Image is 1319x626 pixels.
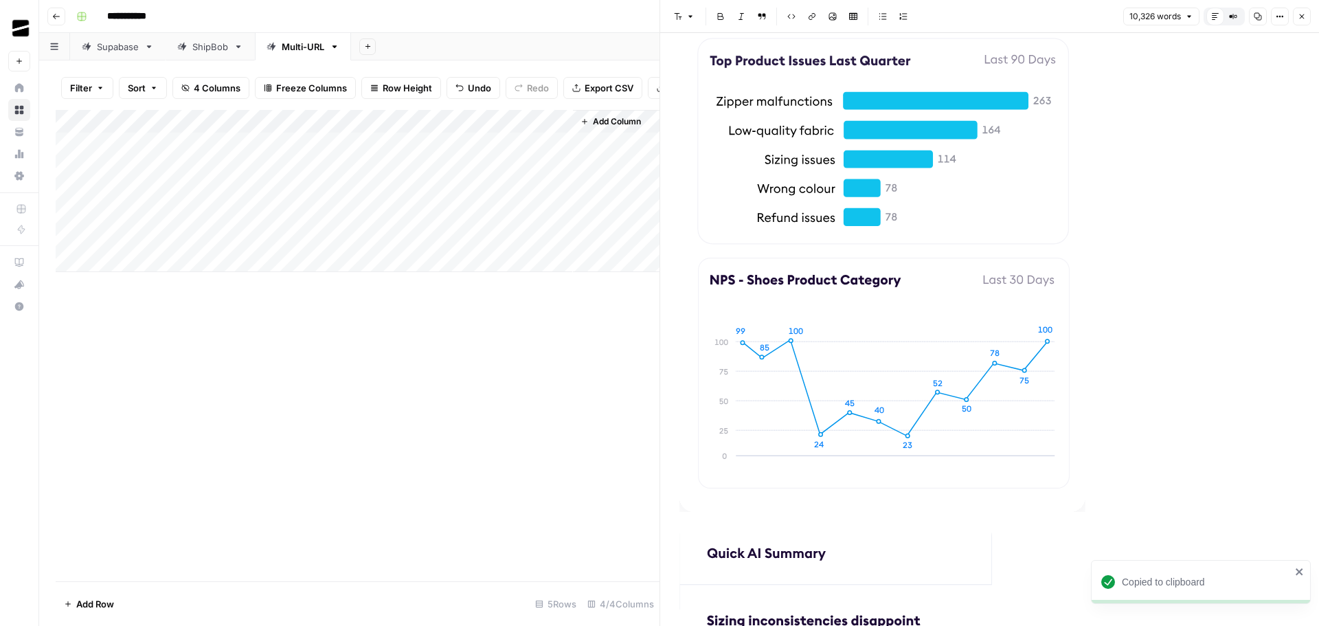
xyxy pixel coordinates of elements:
[255,33,351,60] a: Multi-URL
[8,16,33,41] img: OGM Logo
[361,77,441,99] button: Row Height
[468,81,491,95] span: Undo
[593,115,641,128] span: Add Column
[255,77,356,99] button: Freeze Columns
[172,77,249,99] button: 4 Columns
[8,121,30,143] a: Your Data
[166,33,255,60] a: ShipBob
[575,113,646,131] button: Add Column
[1129,10,1181,23] span: 10,326 words
[506,77,558,99] button: Redo
[383,81,432,95] span: Row Height
[1295,566,1305,577] button: close
[8,143,30,165] a: Usage
[585,81,633,95] span: Export CSV
[8,99,30,121] a: Browse
[119,77,167,99] button: Sort
[8,77,30,99] a: Home
[9,274,30,295] div: What's new?
[582,593,659,615] div: 4/4 Columns
[447,77,500,99] button: Undo
[8,11,30,45] button: Workspace: OGM
[563,77,642,99] button: Export CSV
[128,81,146,95] span: Sort
[194,81,240,95] span: 4 Columns
[56,593,122,615] button: Add Row
[8,165,30,187] a: Settings
[76,597,114,611] span: Add Row
[276,81,347,95] span: Freeze Columns
[97,40,139,54] div: Supabase
[8,251,30,273] a: AirOps Academy
[527,81,549,95] span: Redo
[530,593,582,615] div: 5 Rows
[70,81,92,95] span: Filter
[70,33,166,60] a: Supabase
[282,40,324,54] div: Multi-URL
[1122,575,1291,589] div: Copied to clipboard
[8,295,30,317] button: Help + Support
[1123,8,1199,25] button: 10,326 words
[61,77,113,99] button: Filter
[192,40,228,54] div: ShipBob
[8,273,30,295] button: What's new?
